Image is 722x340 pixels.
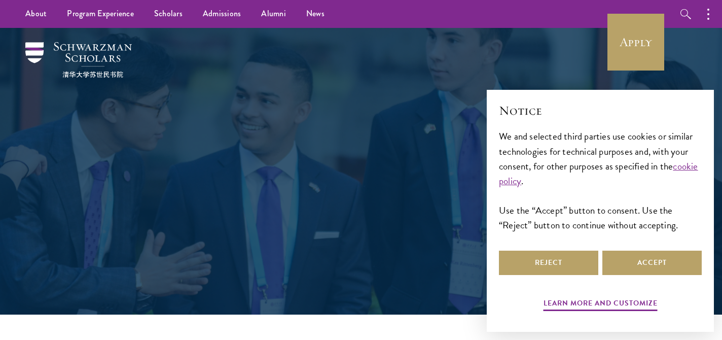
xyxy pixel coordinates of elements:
button: Reject [499,251,598,275]
a: cookie policy [499,159,698,188]
button: Learn more and customize [544,297,658,313]
button: Accept [602,251,702,275]
div: We and selected third parties use cookies or similar technologies for technical purposes and, wit... [499,129,702,232]
a: Apply [607,14,664,71]
img: Schwarzman Scholars [25,42,132,78]
h2: Notice [499,102,702,119]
